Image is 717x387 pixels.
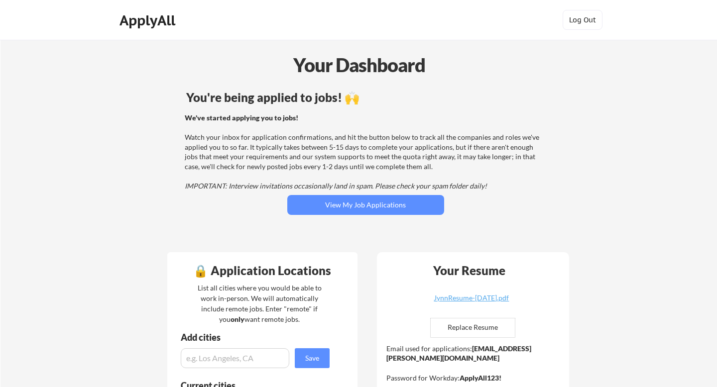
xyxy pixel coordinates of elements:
[287,195,444,215] button: View My Job Applications
[185,113,298,122] strong: We've started applying you to jobs!
[170,265,355,277] div: 🔒 Application Locations
[295,348,330,368] button: Save
[412,294,531,301] div: JynnResume-[DATE].pdf
[420,265,519,277] div: Your Resume
[386,344,531,363] strong: [EMAIL_ADDRESS][PERSON_NAME][DOMAIN_NAME]
[412,294,531,310] a: JynnResume-[DATE].pdf
[119,12,178,29] div: ApplyAll
[1,51,717,79] div: Your Dashboard
[460,374,501,382] strong: ApplyAll123!
[191,283,328,324] div: List all cities where you would be able to work in-person. We will automatically include remote j...
[186,92,545,103] div: You're being applied to jobs! 🙌
[185,182,487,190] em: IMPORTANT: Interview invitations occasionally land in spam. Please check your spam folder daily!
[181,333,332,342] div: Add cities
[181,348,289,368] input: e.g. Los Angeles, CA
[231,315,244,323] strong: only
[185,113,544,191] div: Watch your inbox for application confirmations, and hit the button below to track all the compani...
[563,10,602,30] button: Log Out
